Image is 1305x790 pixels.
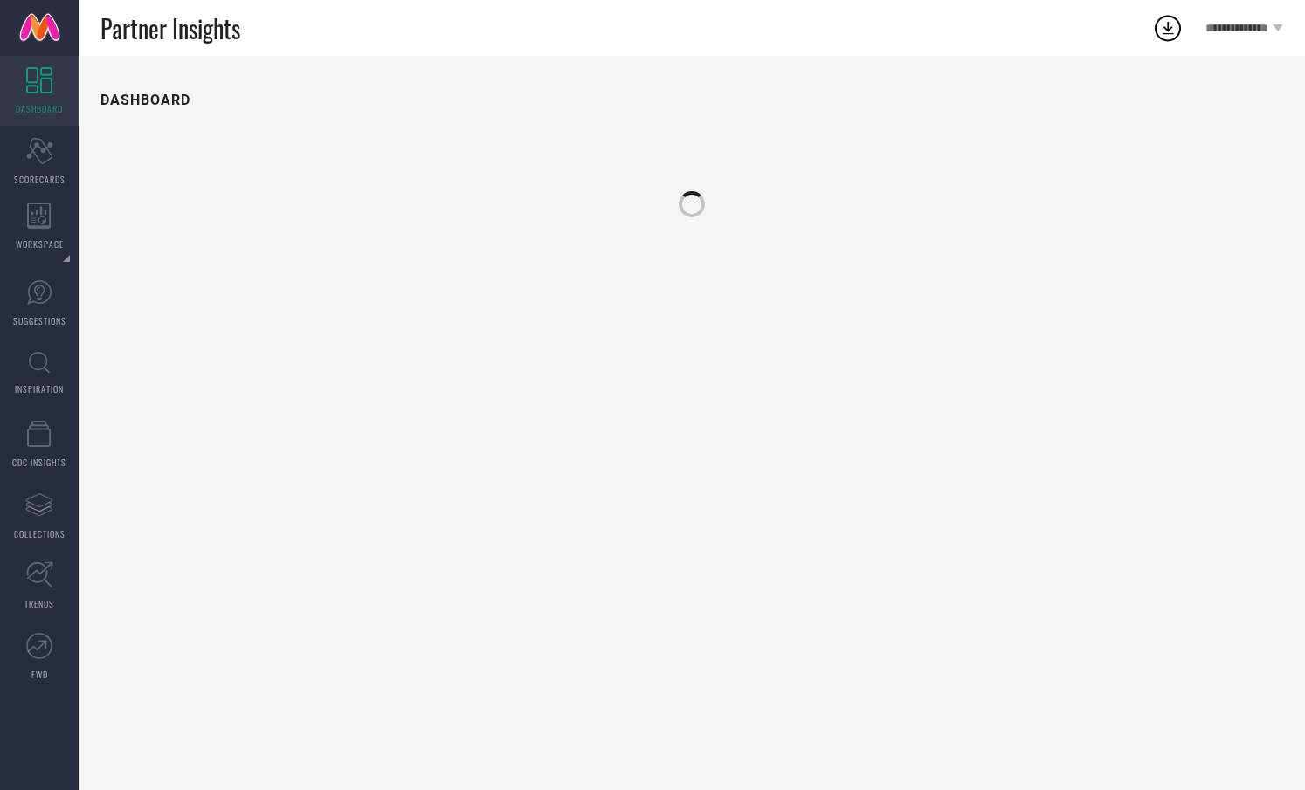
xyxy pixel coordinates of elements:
span: TRENDS [24,597,54,610]
span: SUGGESTIONS [13,314,66,327]
span: SCORECARDS [14,173,66,186]
h1: DASHBOARD [100,92,190,108]
span: FWD [31,668,48,681]
span: Partner Insights [100,10,240,46]
span: WORKSPACE [16,237,64,251]
span: COLLECTIONS [14,527,66,540]
span: DASHBOARD [16,102,63,115]
span: CDC INSIGHTS [12,456,66,469]
div: Open download list [1152,12,1184,44]
span: INSPIRATION [15,382,64,395]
